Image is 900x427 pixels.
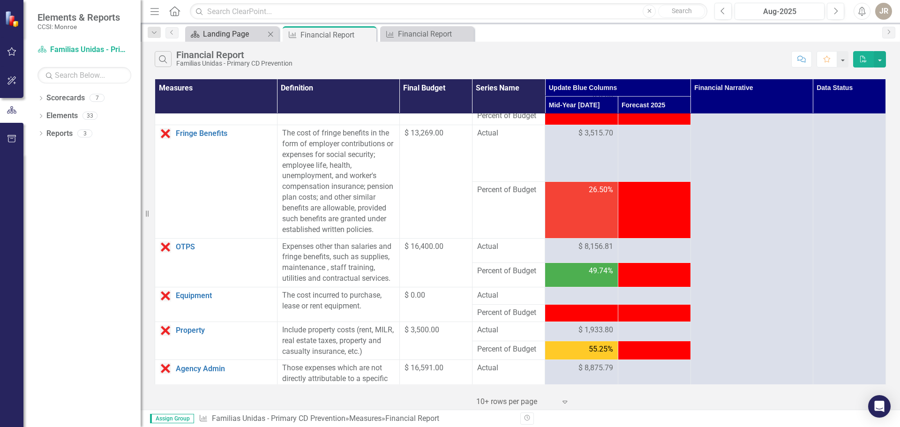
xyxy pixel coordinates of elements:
[160,128,171,139] img: Data Error
[477,307,540,318] span: Percent of Budget
[618,125,690,182] td: Double-Click to Edit
[160,363,171,374] img: Data Error
[589,266,613,277] span: 49.74%
[203,28,265,40] div: Landing Page
[176,365,272,373] a: Agency Admin
[868,395,891,418] div: Open Intercom Messenger
[77,129,92,137] div: 3
[46,111,78,121] a: Elements
[160,290,171,301] img: Data Error
[589,185,613,195] span: 26.50%
[155,322,277,360] td: Double-Click to Edit Right Click for Context Menu
[155,238,277,287] td: Double-Click to Edit Right Click for Context Menu
[160,325,171,336] img: Data Error
[398,28,472,40] div: Financial Report
[300,29,374,41] div: Financial Report
[176,129,272,138] a: Fringe Benefits
[545,322,618,341] td: Double-Click to Edit
[382,28,472,40] a: Financial Report
[477,344,540,355] span: Percent of Budget
[46,128,73,139] a: Reports
[477,128,540,139] span: Actual
[477,325,540,336] span: Actual
[405,363,443,372] span: $ 16,591.00
[618,360,690,411] td: Double-Click to Edit
[150,414,194,423] span: Assign Group
[738,6,821,17] div: Aug-2025
[46,93,85,104] a: Scorecards
[190,3,707,20] input: Search ClearPoint...
[477,241,540,252] span: Actual
[589,344,613,355] span: 55.25%
[282,128,395,235] div: The cost of fringe benefits in the form of employer contributions or expenses for social security...
[176,243,272,251] a: OTPS
[37,12,120,23] span: Elements & Reports
[160,241,171,253] img: Data Error
[578,325,613,336] span: $ 1,933.80
[212,414,345,423] a: Familias Unidas - Primary CD Prevention
[176,326,272,335] a: Property
[199,413,513,424] div: » »
[477,363,540,374] span: Actual
[672,7,692,15] span: Search
[578,363,613,374] span: $ 8,875.79
[37,67,131,83] input: Search Below...
[477,185,540,195] span: Percent of Budget
[282,325,395,357] div: Include property costs (rent, MILR, real estate taxes, property and casualty insurance, etc.)
[578,241,613,252] span: $ 8,156.81
[282,290,395,312] div: The cost incurred to purchase, lease or rent equipment.
[477,290,540,301] span: Actual
[176,60,292,67] div: Familias Unidas - Primary CD Prevention
[618,287,690,304] td: Double-Click to Edit
[187,28,265,40] a: Landing Page
[477,266,540,277] span: Percent of Budget
[405,242,443,251] span: $ 16,400.00
[37,45,131,55] a: Familias Unidas - Primary CD Prevention
[155,287,277,322] td: Double-Click to Edit Right Click for Context Menu
[545,360,618,411] td: Double-Click to Edit
[405,128,443,137] span: $ 13,269.00
[349,414,382,423] a: Measures
[618,322,690,341] td: Double-Click to Edit
[176,50,292,60] div: Financial Report
[545,125,618,182] td: Double-Click to Edit
[37,23,120,30] small: CCSI: Monroe
[282,241,395,284] p: Expenses other than salaries and fringe benefits, such as supplies, maintenance , staff training,...
[735,3,825,20] button: Aug-2025
[578,128,613,139] span: $ 3,515.70
[545,238,618,262] td: Double-Click to Edit
[155,125,277,238] td: Double-Click to Edit Right Click for Context Menu
[545,287,618,304] td: Double-Click to Edit
[90,94,105,102] div: 7
[385,414,439,423] div: Financial Report
[5,11,21,27] img: ClearPoint Strategy
[658,5,705,18] button: Search
[405,291,425,300] span: $ 0.00
[176,292,272,300] a: Equipment
[477,111,540,121] span: Percent of Budget
[875,3,892,20] button: JR
[618,238,690,262] td: Double-Click to Edit
[82,112,97,120] div: 33
[405,325,439,334] span: $ 3,500.00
